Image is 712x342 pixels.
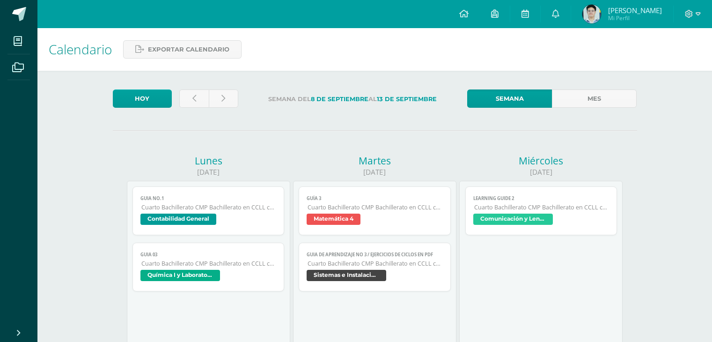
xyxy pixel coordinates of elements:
span: [PERSON_NAME] [608,6,662,15]
div: [DATE] [127,167,290,177]
a: Hoy [113,89,172,108]
span: Calendario [49,40,112,58]
div: [DATE] [293,167,456,177]
a: Exportar calendario [123,40,242,59]
a: Guía 3Cuarto Bachillerato CMP Bachillerato en CCLL con Orientación en ComputaciónMatemática 4 [299,186,451,235]
span: Guía 3 [307,195,443,201]
a: GUIA NO.1Cuarto Bachillerato CMP Bachillerato en CCLL con Orientación en ComputaciónContabilidad ... [132,186,285,235]
span: Sistemas e Instalación de Software (Desarrollo de Software) [307,270,386,281]
span: Exportar calendario [148,41,229,58]
span: Mi Perfil [608,14,662,22]
span: Matemática 4 [307,214,360,225]
span: Comunicación y Lenguaje L3 Inglés [473,214,553,225]
span: Cuarto Bachillerato CMP Bachillerato en CCLL con Orientación en Computación [308,203,443,211]
div: Lunes [127,154,290,167]
img: 71e9443978d38be4c054047dd6a4f626.png [582,5,601,23]
a: Guia 03Cuarto Bachillerato CMP Bachillerato en CCLL con Orientación en ComputaciónQuímica I y Lab... [132,243,285,291]
div: Martes [293,154,456,167]
div: Miércoles [459,154,623,167]
span: Guia 03 [140,252,277,258]
span: Cuarto Bachillerato CMP Bachillerato en CCLL con Orientación en Computación [474,203,609,211]
span: GUIA NO.1 [140,195,277,201]
span: GUIA DE APRENDIZAJE NO 3 / EJERCICIOS DE CICLOS EN PDF [307,252,443,258]
span: Contabilidad General [140,214,216,225]
span: Cuarto Bachillerato CMP Bachillerato en CCLL con Orientación en Computación [141,260,277,268]
a: Learning Guide 2Cuarto Bachillerato CMP Bachillerato en CCLL con Orientación en ComputaciónComuni... [465,186,617,235]
span: Cuarto Bachillerato CMP Bachillerato en CCLL con Orientación en Computación [308,260,443,268]
span: Learning Guide 2 [473,195,609,201]
span: Química I y Laboratorio [140,270,220,281]
strong: 13 de Septiembre [377,96,437,103]
a: GUIA DE APRENDIZAJE NO 3 / EJERCICIOS DE CICLOS EN PDFCuarto Bachillerato CMP Bachillerato en CCL... [299,243,451,291]
strong: 8 de Septiembre [311,96,368,103]
label: Semana del al [246,89,460,109]
a: Semana [467,89,552,108]
a: Mes [552,89,637,108]
div: [DATE] [459,167,623,177]
span: Cuarto Bachillerato CMP Bachillerato en CCLL con Orientación en Computación [141,203,277,211]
